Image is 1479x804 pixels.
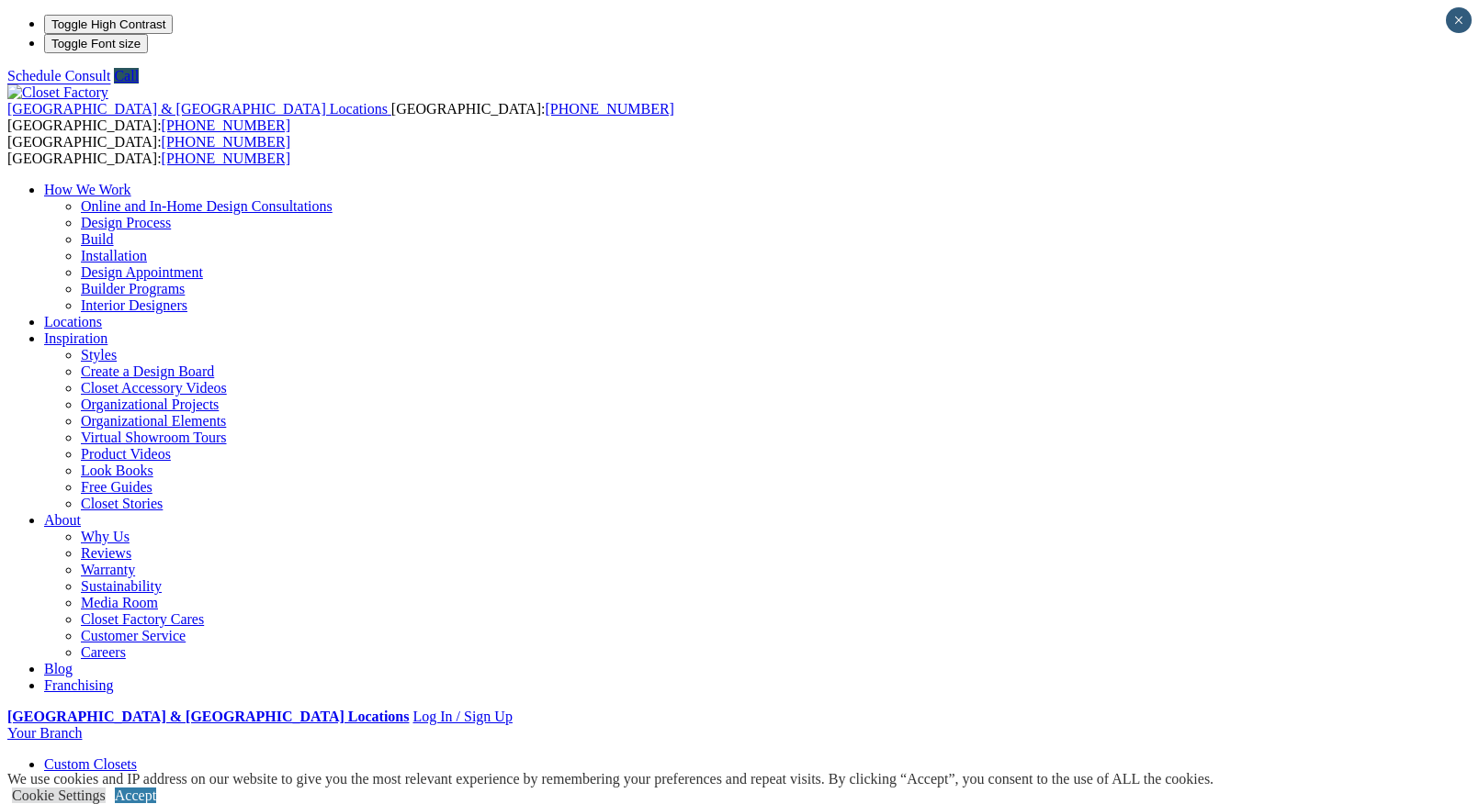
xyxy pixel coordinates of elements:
[7,709,409,724] a: [GEOGRAPHIC_DATA] & [GEOGRAPHIC_DATA] Locations
[7,771,1214,787] div: We use cookies and IP address on our website to give you the most relevant experience by remember...
[81,578,162,594] a: Sustainability
[162,151,290,166] a: [PHONE_NUMBER]
[7,101,391,117] a: [GEOGRAPHIC_DATA] & [GEOGRAPHIC_DATA] Locations
[7,134,290,166] span: [GEOGRAPHIC_DATA]: [GEOGRAPHIC_DATA]:
[114,68,139,84] a: Call
[7,101,674,133] span: [GEOGRAPHIC_DATA]: [GEOGRAPHIC_DATA]:
[81,595,158,610] a: Media Room
[81,215,171,230] a: Design Process
[412,709,512,724] a: Log In / Sign Up
[81,363,214,379] a: Create a Design Board
[81,231,114,247] a: Build
[162,117,290,133] a: [PHONE_NUMBER]
[44,756,137,772] a: Custom Closets
[81,562,135,577] a: Warranty
[7,725,82,741] a: Your Branch
[81,644,126,660] a: Careers
[7,84,108,101] img: Closet Factory
[81,413,226,429] a: Organizational Elements
[81,611,204,627] a: Closet Factory Cares
[44,330,107,346] a: Inspiration
[81,496,163,511] a: Closet Stories
[51,37,141,50] span: Toggle Font size
[81,529,130,544] a: Why Us
[81,628,186,643] a: Customer Service
[51,17,165,31] span: Toggle High Contrast
[81,463,153,478] a: Look Books
[81,430,227,445] a: Virtual Showroom Tours
[545,101,673,117] a: [PHONE_NUMBER]
[7,68,110,84] a: Schedule Consult
[81,198,333,214] a: Online and In-Home Design Consultations
[44,15,173,34] button: Toggle High Contrast
[81,248,147,263] a: Installation
[162,134,290,150] a: [PHONE_NUMBER]
[81,545,131,561] a: Reviews
[44,512,81,528] a: About
[12,787,106,803] a: Cookie Settings
[44,314,102,329] a: Locations
[81,380,227,396] a: Closet Accessory Videos
[44,34,148,53] button: Toggle Font size
[81,297,187,313] a: Interior Designers
[44,677,114,693] a: Franchising
[81,396,219,412] a: Organizational Projects
[81,479,152,495] a: Free Guides
[1446,7,1472,33] button: Close
[44,182,131,197] a: How We Work
[81,347,117,363] a: Styles
[81,281,185,296] a: Builder Programs
[115,787,156,803] a: Accept
[81,264,203,280] a: Design Appointment
[44,661,73,676] a: Blog
[7,101,388,117] span: [GEOGRAPHIC_DATA] & [GEOGRAPHIC_DATA] Locations
[81,446,171,462] a: Product Videos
